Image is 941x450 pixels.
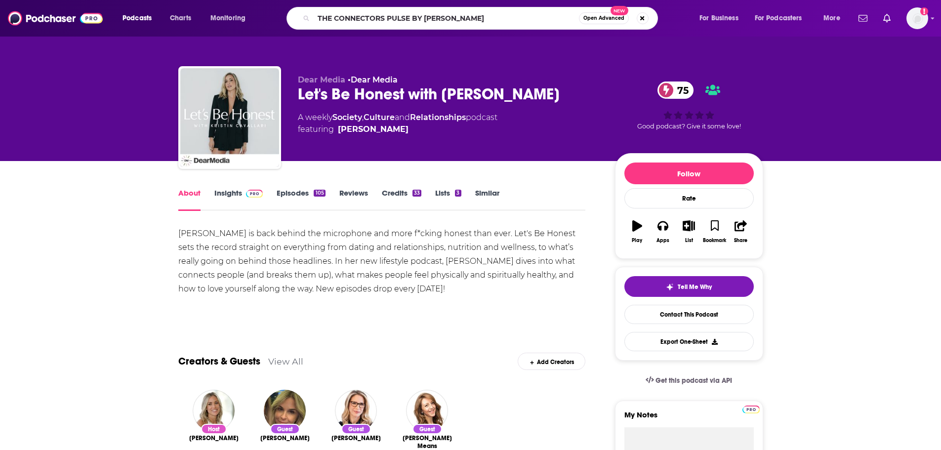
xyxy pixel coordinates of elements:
[685,238,693,244] div: List
[277,188,325,211] a: Episodes105
[201,424,227,434] div: Host
[455,190,461,197] div: 3
[624,410,754,427] label: My Notes
[755,11,802,25] span: For Podcasters
[406,390,448,432] img: Dr. Casey Means
[435,188,461,211] a: Lists3
[314,10,579,26] input: Search podcasts, credits, & more...
[348,75,398,84] span: •
[298,112,497,135] div: A weekly podcast
[335,390,377,432] img: Dr. Aliza Pressman
[412,424,442,434] div: Guest
[170,11,191,25] span: Charts
[123,11,152,25] span: Podcasts
[260,434,310,442] span: [PERSON_NAME]
[395,113,410,122] span: and
[748,10,817,26] button: open menu
[164,10,197,26] a: Charts
[637,123,741,130] span: Good podcast? Give it some love!
[906,7,928,29] img: User Profile
[657,82,694,99] a: 75
[400,434,455,450] a: Dr. Casey Means
[178,227,586,296] div: [PERSON_NAME] is back behind the microphone and more f*cking honest than ever. Let's Be Honest se...
[178,355,260,368] a: Creators & Guests
[906,7,928,29] button: Show profile menu
[742,404,760,413] a: Pro website
[583,16,624,21] span: Open Advanced
[624,163,754,184] button: Follow
[298,75,345,84] span: Dear Media
[178,188,201,211] a: About
[734,238,747,244] div: Share
[260,434,310,442] a: Stephanie Biegel
[475,188,499,211] a: Similar
[193,390,235,432] img: Kristin Cavallari
[189,434,239,442] a: Kristin Cavallari
[906,7,928,29] span: Logged in as PTEPR25
[362,113,364,122] span: ,
[314,190,325,197] div: 105
[351,75,398,84] a: Dear Media
[270,424,300,434] div: Guest
[678,283,712,291] span: Tell Me Why
[296,7,667,30] div: Search podcasts, credits, & more...
[817,10,853,26] button: open menu
[855,10,871,27] a: Show notifications dropdown
[624,188,754,208] div: Rate
[180,68,279,167] img: Let's Be Honest with Kristin Cavallari
[879,10,895,27] a: Show notifications dropdown
[676,214,701,249] button: List
[699,11,738,25] span: For Business
[210,11,245,25] span: Monitoring
[364,113,395,122] a: Culture
[666,283,674,291] img: tell me why sparkle
[8,9,103,28] img: Podchaser - Follow, Share and Rate Podcasts
[400,434,455,450] span: [PERSON_NAME] Means
[703,238,726,244] div: Bookmark
[624,305,754,324] a: Contact This Podcast
[823,11,840,25] span: More
[298,123,497,135] span: featuring
[624,276,754,297] button: tell me why sparkleTell Me Why
[331,434,381,442] a: Dr. Aliza Pressman
[638,368,740,393] a: Get this podcast via API
[268,356,303,367] a: View All
[920,7,928,15] svg: Add a profile image
[650,214,676,249] button: Apps
[702,214,728,249] button: Bookmark
[611,6,628,15] span: New
[331,434,381,442] span: [PERSON_NAME]
[632,238,642,244] div: Play
[518,353,585,370] div: Add Creators
[624,332,754,351] button: Export One-Sheet
[579,12,629,24] button: Open AdvancedNew
[332,113,362,122] a: Society
[116,10,164,26] button: open menu
[412,190,421,197] div: 33
[624,214,650,249] button: Play
[655,376,732,385] span: Get this podcast via API
[204,10,258,26] button: open menu
[667,82,694,99] span: 75
[728,214,753,249] button: Share
[246,190,263,198] img: Podchaser Pro
[339,188,368,211] a: Reviews
[656,238,669,244] div: Apps
[410,113,466,122] a: Relationships
[693,10,751,26] button: open menu
[338,123,409,135] a: Kristin Cavallari
[214,188,263,211] a: InsightsPodchaser Pro
[382,188,421,211] a: Credits33
[264,390,306,432] img: Stephanie Biegel
[341,424,371,434] div: Guest
[189,434,239,442] span: [PERSON_NAME]
[742,406,760,413] img: Podchaser Pro
[615,75,763,136] div: 75Good podcast? Give it some love!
